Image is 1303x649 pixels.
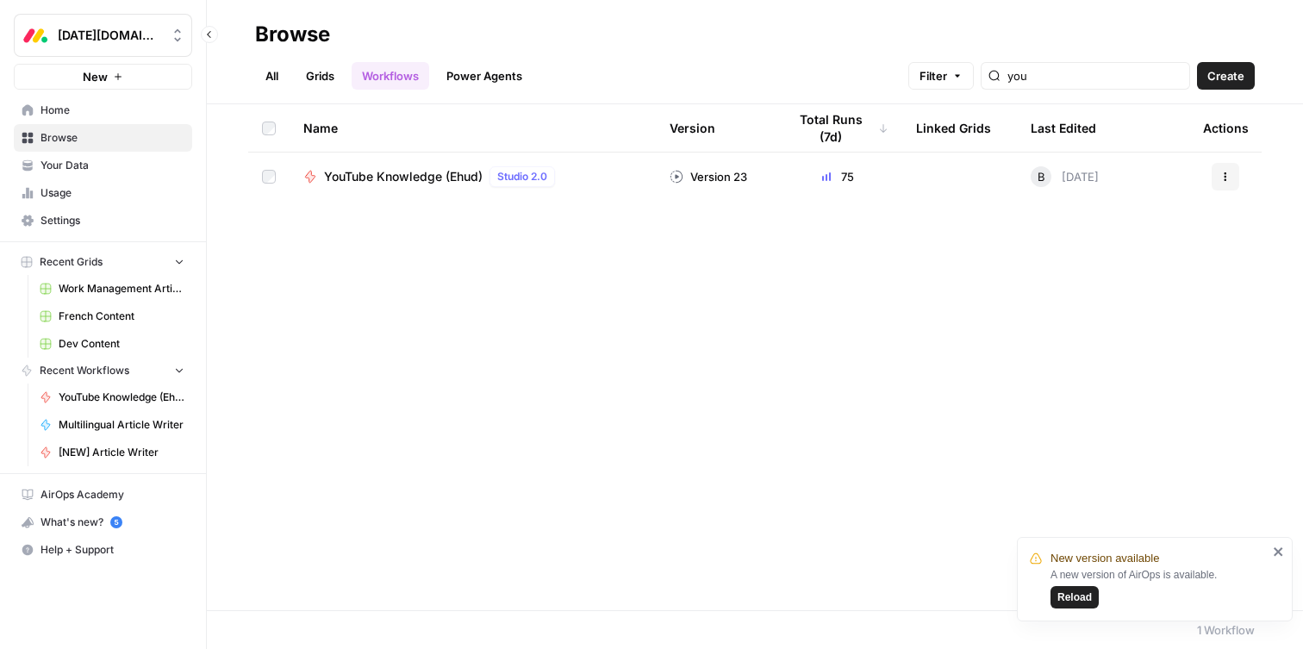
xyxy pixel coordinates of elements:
span: [DATE][DOMAIN_NAME] [58,27,162,44]
div: Version [670,104,715,152]
button: Help + Support [14,536,192,564]
div: Total Runs (7d) [787,104,888,152]
button: New [14,64,192,90]
span: AirOps Academy [41,487,184,502]
button: What's new? 5 [14,509,192,536]
button: close [1273,545,1285,559]
span: New [83,68,108,85]
div: A new version of AirOps is available. [1051,567,1268,608]
a: YouTube Knowledge (Ehud) [32,384,192,411]
text: 5 [114,518,118,527]
span: Create [1207,67,1244,84]
span: Multilingual Article Writer [59,417,184,433]
a: Usage [14,179,192,207]
div: Browse [255,21,330,48]
span: Dev Content [59,336,184,352]
span: YouTube Knowledge (Ehud) [324,168,483,185]
a: Work Management Article Grid [32,275,192,303]
span: New version available [1051,550,1159,567]
a: Power Agents [436,62,533,90]
div: Name [303,104,642,152]
span: Recent Workflows [40,363,129,378]
a: All [255,62,289,90]
div: Version 23 [670,168,747,185]
span: YouTube Knowledge (Ehud) [59,390,184,405]
a: YouTube Knowledge (Ehud)Studio 2.0 [303,166,642,187]
img: Monday.com Logo [20,20,51,51]
span: Home [41,103,184,118]
button: Create [1197,62,1255,90]
a: Multilingual Article Writer [32,411,192,439]
button: Recent Grids [14,249,192,275]
div: What's new? [15,509,191,535]
div: 75 [787,168,888,185]
span: [NEW] Article Writer [59,445,184,460]
button: Reload [1051,586,1099,608]
a: [NEW] Article Writer [32,439,192,466]
div: 1 Workflow [1197,621,1255,639]
a: Settings [14,207,192,234]
span: B [1038,168,1045,185]
span: Your Data [41,158,184,173]
a: Your Data [14,152,192,179]
span: Reload [1057,590,1092,605]
div: Actions [1203,104,1249,152]
button: Recent Workflows [14,358,192,384]
a: Home [14,97,192,124]
span: Settings [41,213,184,228]
span: Filter [920,67,947,84]
a: Grids [296,62,345,90]
a: Browse [14,124,192,152]
button: Workspace: Monday.com [14,14,192,57]
span: Studio 2.0 [497,169,547,184]
span: Work Management Article Grid [59,281,184,296]
a: Dev Content [32,330,192,358]
a: 5 [110,516,122,528]
div: Last Edited [1031,104,1096,152]
div: [DATE] [1031,166,1099,187]
span: Recent Grids [40,254,103,270]
div: Linked Grids [916,104,991,152]
span: Browse [41,130,184,146]
span: French Content [59,309,184,324]
a: Workflows [352,62,429,90]
span: Help + Support [41,542,184,558]
input: Search [1007,67,1182,84]
button: Filter [908,62,974,90]
span: Usage [41,185,184,201]
a: AirOps Academy [14,481,192,509]
a: French Content [32,303,192,330]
